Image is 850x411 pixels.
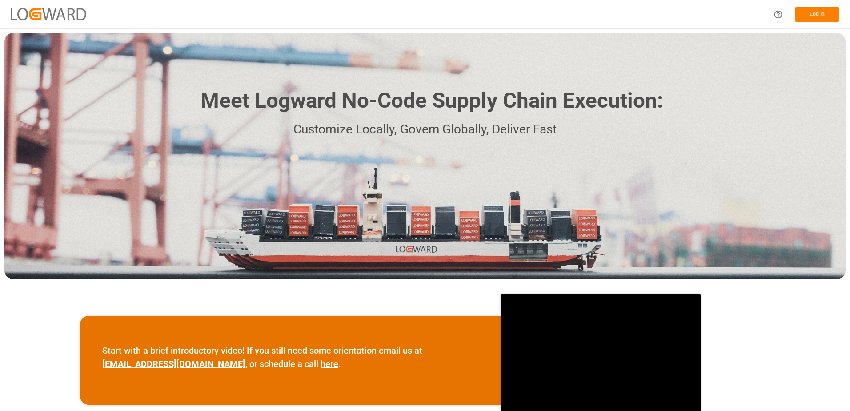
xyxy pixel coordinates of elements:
h1: Meet Logward No-Code Supply Chain Execution: [200,85,663,117]
a: [EMAIL_ADDRESS][DOMAIN_NAME] [102,359,245,369]
p: Start with a brief introductory video! If you still need some orientation email us at , or schedu... [102,344,478,371]
a: here [321,359,338,369]
button: Help Center [768,4,788,24]
button: Log In [795,7,839,22]
p: Customize Locally, Govern Globally, Deliver Fast [187,120,663,140]
img: Logward_new_orange.png [11,8,86,20]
